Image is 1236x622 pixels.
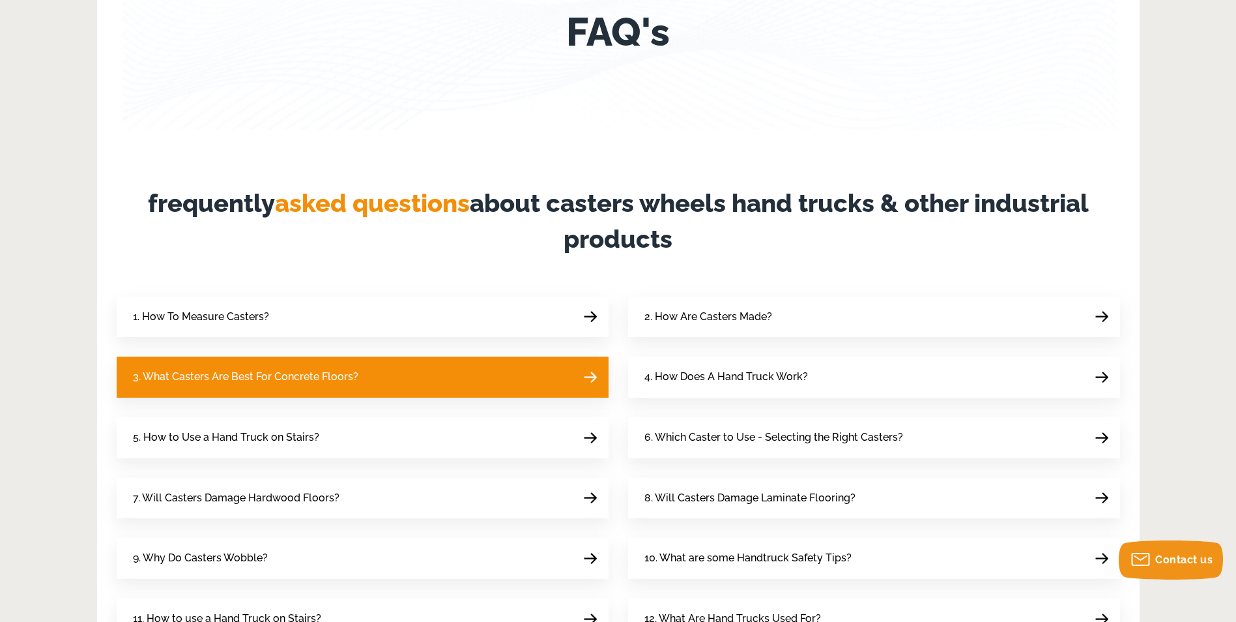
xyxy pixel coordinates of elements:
a: 9. Why Do Casters Wobble? [117,538,609,579]
span: 4. How Does A Hand Truck Work? [644,368,808,386]
span: 1. How To Measure Casters? [133,308,269,326]
h1: FAQ's [566,9,670,55]
h2: frequently about casters wheels hand trucks & other industrial products [117,185,1120,257]
button: Contact us [1119,541,1223,580]
span: 6. Which Caster to Use - Selecting the Right Casters? [644,429,903,447]
a: 8. Will Casters Damage Laminate Flooring? [628,478,1120,519]
span: 7. Will Casters Damage Hardwood Floors? [133,490,339,507]
span: 2. How Are Casters Made? [644,308,772,326]
a: 2. How Are Casters Made? [628,297,1120,338]
span: 9. Why Do Casters Wobble? [133,550,268,567]
a: 7. Will Casters Damage Hardwood Floors? [117,478,609,519]
span: 8. Will Casters Damage Laminate Flooring? [644,490,855,507]
a: 6. Which Caster to Use - Selecting the Right Casters? [628,417,1120,458]
span: 3. What Casters Are Best For Concrete Floors? [133,368,358,386]
a: 4. How Does A Hand Truck Work? [628,357,1120,398]
span: Contact us [1155,554,1213,566]
a: 10. What are some Handtruck Safety Tips? [628,538,1120,579]
a: 3. What Casters Are Best For Concrete Floors? [117,357,609,398]
span: 10. What are some Handtruck Safety Tips? [644,550,852,567]
span: 5. How to Use a Hand Truck on Stairs? [133,429,319,447]
a: 5. How to Use a Hand Truck on Stairs? [117,417,609,458]
span: asked questions [275,188,470,218]
a: 1. How To Measure Casters? [117,297,609,338]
